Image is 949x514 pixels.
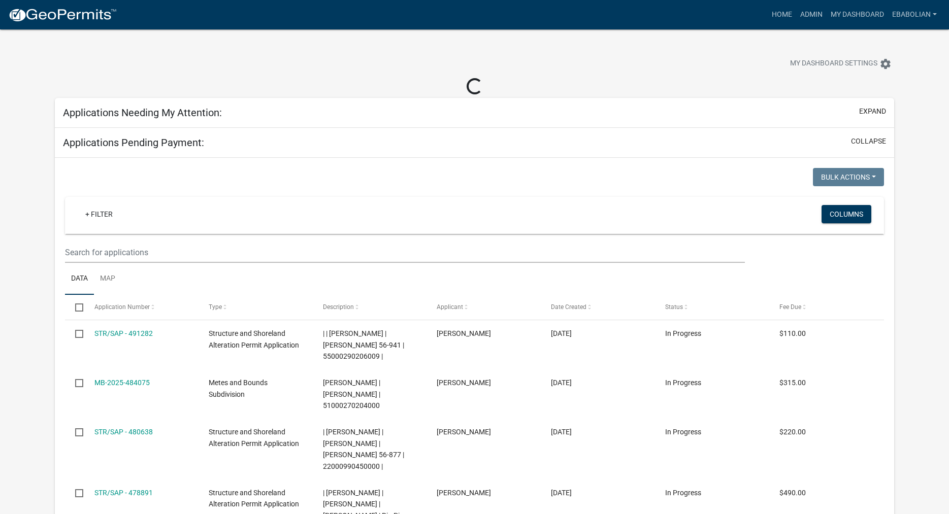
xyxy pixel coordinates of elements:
[796,5,827,24] a: Admin
[768,5,796,24] a: Home
[323,379,380,410] span: Emma Swenson | KAREN A HAMMERS | 51000270204000
[859,106,886,117] button: expand
[437,489,491,497] span: Timothy Zepper
[665,489,701,497] span: In Progress
[779,428,806,436] span: $220.00
[665,428,701,436] span: In Progress
[94,263,121,295] a: Map
[323,303,354,311] span: Description
[782,54,900,74] button: My Dashboard Settingssettings
[63,136,204,149] h5: Applications Pending Payment:
[779,329,806,337] span: $110.00
[85,295,199,319] datatable-header-cell: Application Number
[551,329,572,337] span: 10/11/2025
[779,489,806,497] span: $490.00
[541,295,656,319] datatable-header-cell: Date Created
[209,329,299,349] span: Structure and Shoreland Alteration Permit Application
[822,205,871,223] button: Columns
[665,379,701,387] span: In Progress
[94,428,153,436] a: STR/SAP - 480638
[65,242,744,263] input: Search for applications
[313,295,427,319] datatable-header-cell: Description
[65,263,94,295] a: Data
[665,329,701,337] span: In Progress
[94,329,153,337] a: STR/SAP - 491282
[427,295,541,319] datatable-header-cell: Applicant
[551,428,572,436] span: 09/18/2025
[94,303,150,311] span: Application Number
[790,58,877,70] span: My Dashboard Settings
[209,303,222,311] span: Type
[879,58,892,70] i: settings
[656,295,770,319] datatable-header-cell: Status
[209,379,268,398] span: Metes and Bounds Subdivision
[551,489,572,497] span: 09/15/2025
[437,329,491,337] span: Derick
[551,379,572,387] span: 09/25/2025
[94,379,150,387] a: MB-2025-484075
[770,295,884,319] datatable-header-cell: Fee Due
[437,379,491,387] span: Angela Quam
[851,136,886,147] button: collapse
[779,303,801,311] span: Fee Due
[77,205,121,223] a: + Filter
[437,303,463,311] span: Applicant
[323,428,404,470] span: | Kyle Westergard | ANN MCGRAY | Jewett 56-877 | 22000990450000 |
[65,295,84,319] datatable-header-cell: Select
[209,428,299,448] span: Structure and Shoreland Alteration Permit Application
[437,428,491,436] span: Mark Jacobs
[551,303,586,311] span: Date Created
[665,303,683,311] span: Status
[813,168,884,186] button: Bulk Actions
[63,107,222,119] h5: Applications Needing My Attention:
[827,5,888,24] a: My Dashboard
[779,379,806,387] span: $315.00
[199,295,313,319] datatable-header-cell: Type
[209,489,299,508] span: Structure and Shoreland Alteration Permit Application
[888,5,941,24] a: ebabolian
[94,489,153,497] a: STR/SAP - 478891
[323,329,404,361] span: | | DERICK KRASLEY | Pete 56-941 | 55000290206009 |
